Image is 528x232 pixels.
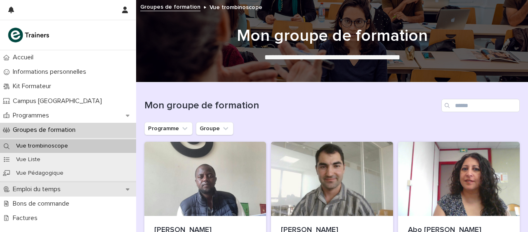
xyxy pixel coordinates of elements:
[9,170,70,177] p: Vue Pédagogique
[196,122,233,135] button: Groupe
[9,97,108,105] p: Campus [GEOGRAPHIC_DATA]
[441,99,520,112] input: Search
[144,26,520,46] h1: Mon groupe de formation
[9,112,56,120] p: Programmes
[9,82,58,90] p: Kit Formateur
[9,126,82,134] p: Groupes de formation
[140,2,200,11] a: Groupes de formation
[9,54,40,61] p: Accueil
[144,100,438,112] h1: Mon groupe de formation
[9,156,47,163] p: Vue Liste
[9,185,67,193] p: Emploi du temps
[210,2,262,11] p: Vue trombinoscope
[9,200,76,208] p: Bons de commande
[9,143,75,150] p: Vue trombinoscope
[9,68,93,76] p: Informations personnelles
[9,214,44,222] p: Factures
[7,27,52,43] img: K0CqGN7SDeD6s4JG8KQk
[144,122,193,135] button: Programme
